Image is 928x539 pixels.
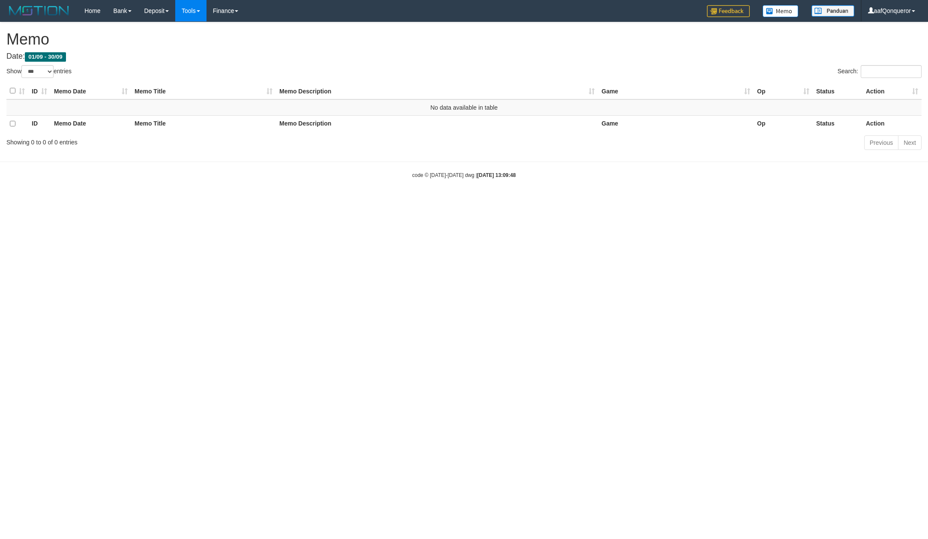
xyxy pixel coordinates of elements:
[131,115,276,132] th: Memo Title
[754,83,813,99] th: Op: activate to sort column ascending
[598,83,754,99] th: Game: activate to sort column ascending
[51,115,131,132] th: Memo Date
[6,83,28,99] th: : activate to sort column ascending
[276,115,598,132] th: Memo Description
[412,172,516,178] small: code © [DATE]-[DATE] dwg |
[131,83,276,99] th: Memo Title: activate to sort column ascending
[763,5,799,17] img: Button%20Memo.svg
[6,99,922,116] td: No data available in table
[21,65,54,78] select: Showentries
[864,135,898,150] a: Previous
[477,172,516,178] strong: [DATE] 13:09:48
[707,5,750,17] img: Feedback.jpg
[6,52,922,61] h4: Date:
[898,135,922,150] a: Next
[6,65,72,78] label: Show entries
[838,65,922,78] label: Search:
[25,52,66,62] span: 01/09 - 30/09
[813,83,862,99] th: Status
[6,135,380,147] div: Showing 0 to 0 of 0 entries
[862,115,922,132] th: Action
[862,83,922,99] th: Action: activate to sort column ascending
[28,115,51,132] th: ID
[276,83,598,99] th: Memo Description: activate to sort column ascending
[6,31,922,48] h1: Memo
[813,115,862,132] th: Status
[861,65,922,78] input: Search:
[28,83,51,99] th: ID: activate to sort column ascending
[6,4,72,17] img: MOTION_logo.png
[811,5,854,17] img: panduan.png
[51,83,131,99] th: Memo Date: activate to sort column ascending
[598,115,754,132] th: Game
[754,115,813,132] th: Op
